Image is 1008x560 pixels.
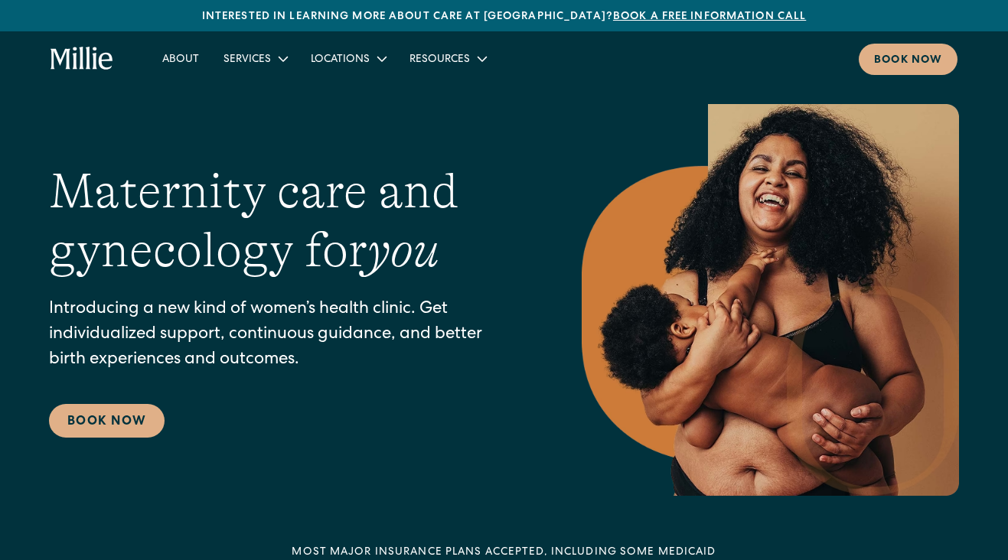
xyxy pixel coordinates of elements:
[874,53,942,69] div: Book now
[311,52,370,68] div: Locations
[859,44,957,75] a: Book now
[51,47,113,71] a: home
[49,298,520,373] p: Introducing a new kind of women’s health clinic. Get individualized support, continuous guidance,...
[49,404,165,438] a: Book Now
[49,162,520,280] h1: Maternity care and gynecology for
[409,52,470,68] div: Resources
[613,11,806,22] a: Book a free information call
[211,46,298,71] div: Services
[298,46,397,71] div: Locations
[150,46,211,71] a: About
[367,223,439,278] em: you
[223,52,271,68] div: Services
[397,46,497,71] div: Resources
[582,104,959,496] img: Smiling mother with her baby in arms, celebrating body positivity and the nurturing bond of postp...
